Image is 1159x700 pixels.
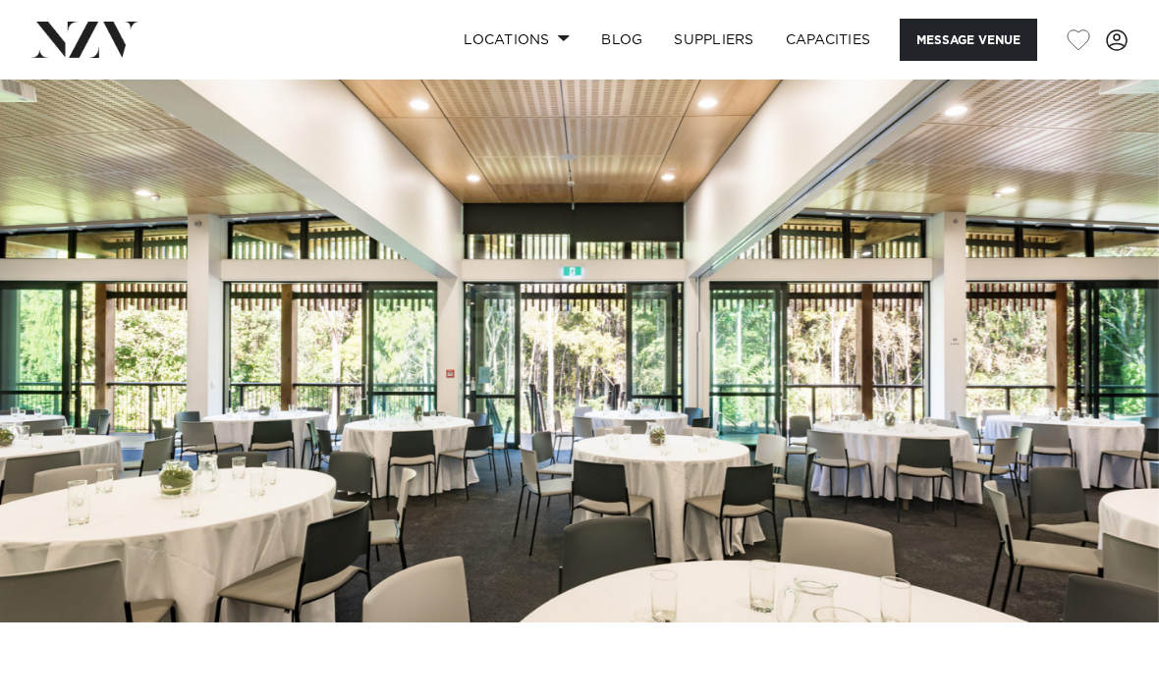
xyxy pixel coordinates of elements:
button: Message Venue [900,19,1037,61]
a: SUPPLIERS [658,19,769,61]
a: Locations [448,19,585,61]
a: BLOG [585,19,658,61]
a: Capacities [770,19,887,61]
img: nzv-logo.png [31,22,138,57]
